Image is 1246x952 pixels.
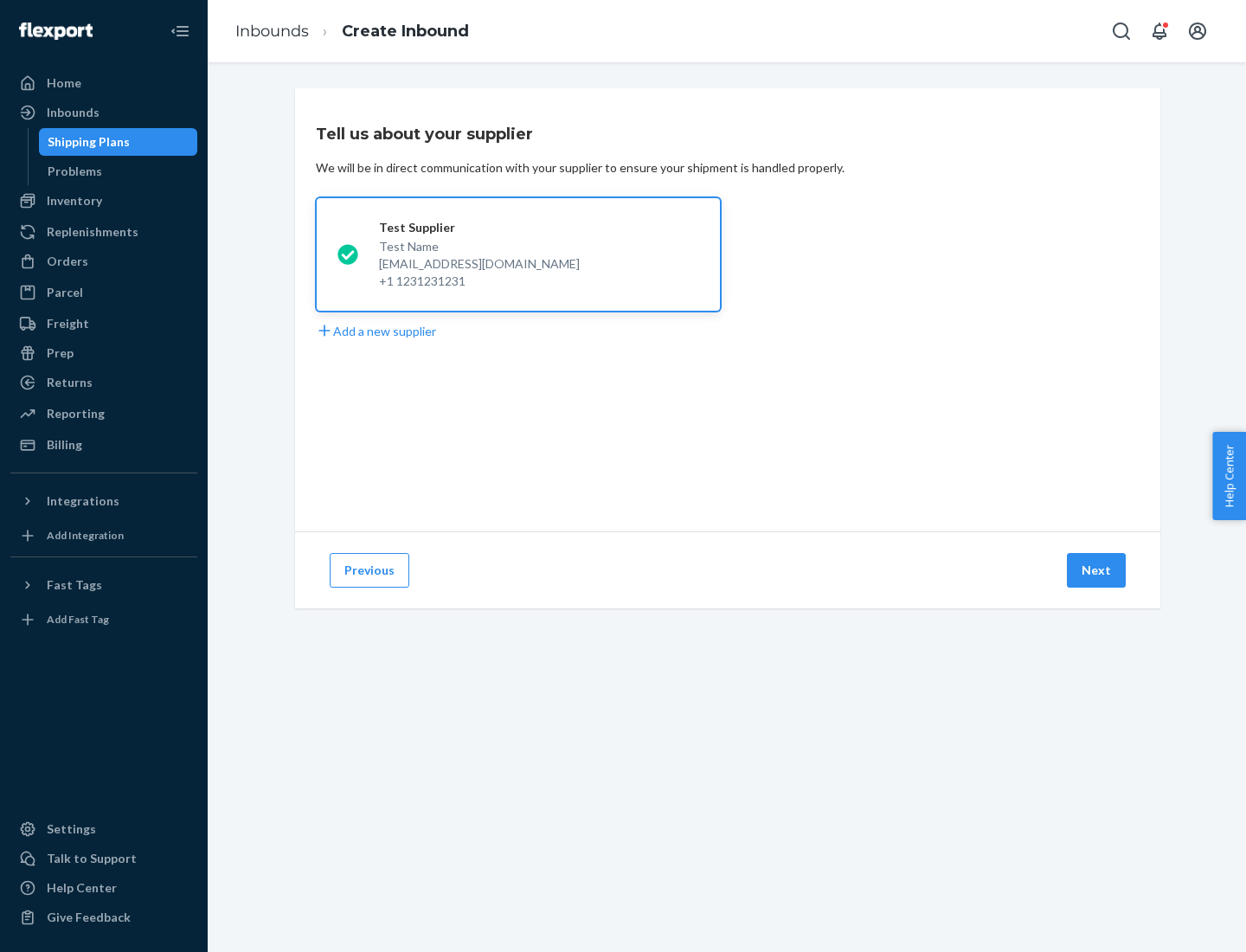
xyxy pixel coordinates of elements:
div: Fast Tags [47,576,102,594]
div: Integrations [47,492,119,510]
a: Reporting [10,400,197,428]
button: Open Search Box [1104,14,1139,48]
div: Parcel [47,284,83,301]
div: Replenishments [47,223,138,241]
a: Help Center [10,874,197,902]
button: Previous [330,553,409,588]
a: Returns [10,369,197,396]
button: Fast Tags [10,571,197,599]
div: Shipping Plans [48,133,130,151]
div: Freight [47,315,89,332]
button: Open account menu [1180,14,1215,48]
a: Prep [10,339,197,367]
a: Create Inbound [342,22,469,41]
div: Problems [48,163,102,180]
a: Home [10,69,197,97]
a: Inbounds [235,22,309,41]
div: Orders [47,253,88,270]
div: Billing [47,436,82,453]
ol: breadcrumbs [222,6,483,57]
div: Inbounds [47,104,100,121]
a: Parcel [10,279,197,306]
div: Returns [47,374,93,391]
a: Shipping Plans [39,128,198,156]
div: Prep [47,344,74,362]
a: Freight [10,310,197,338]
div: We will be in direct communication with your supplier to ensure your shipment is handled properly. [316,159,845,177]
div: Inventory [47,192,102,209]
div: Home [47,74,81,92]
button: Next [1067,553,1126,588]
a: Inbounds [10,99,197,126]
a: Inventory [10,187,197,215]
div: Settings [47,820,96,838]
a: Orders [10,248,197,275]
a: Billing [10,431,197,459]
div: Give Feedback [47,909,131,926]
a: Problems [39,158,198,185]
div: Reporting [47,405,105,422]
a: Add Integration [10,522,197,550]
button: Add a new supplier [316,322,436,340]
div: Add Fast Tag [47,612,109,627]
button: Integrations [10,487,197,515]
button: Open notifications [1142,14,1177,48]
a: Talk to Support [10,845,197,872]
a: Add Fast Tag [10,606,197,634]
a: Replenishments [10,218,197,246]
button: Close Navigation [163,14,197,48]
div: Help Center [47,879,117,897]
div: Add Integration [47,528,124,543]
h3: Tell us about your supplier [316,123,533,145]
a: Settings [10,815,197,843]
button: Help Center [1212,432,1246,520]
div: Talk to Support [47,850,137,867]
img: Flexport logo [19,23,93,40]
button: Give Feedback [10,904,197,931]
